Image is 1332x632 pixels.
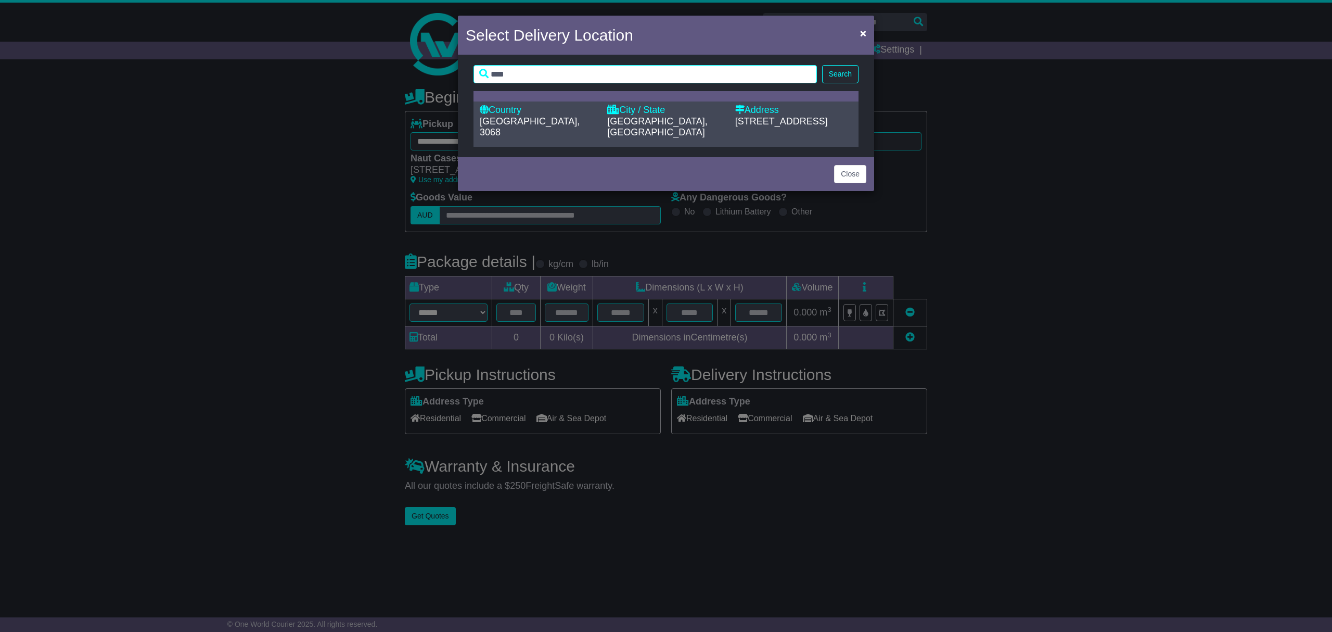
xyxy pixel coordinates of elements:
h4: Select Delivery Location [466,23,633,47]
button: Close [855,22,872,44]
div: Country [480,105,597,116]
span: × [860,27,866,39]
button: Search [822,65,859,83]
div: Address [735,105,852,116]
div: City / State [607,105,724,116]
span: [GEOGRAPHIC_DATA], [GEOGRAPHIC_DATA] [607,116,707,138]
button: Close [834,165,866,183]
span: [STREET_ADDRESS] [735,116,828,127]
span: [GEOGRAPHIC_DATA], 3068 [480,116,580,138]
